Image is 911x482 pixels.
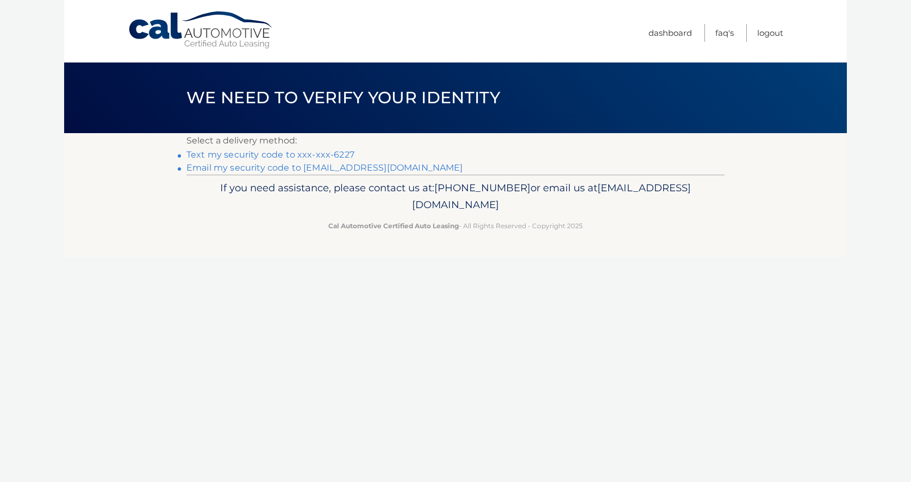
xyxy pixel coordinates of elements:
a: Text my security code to xxx-xxx-6227 [186,149,354,160]
a: Email my security code to [EMAIL_ADDRESS][DOMAIN_NAME] [186,162,463,173]
p: If you need assistance, please contact us at: or email us at [194,179,717,214]
strong: Cal Automotive Certified Auto Leasing [328,222,459,230]
a: Logout [757,24,783,42]
p: - All Rights Reserved - Copyright 2025 [194,220,717,231]
a: Dashboard [648,24,692,42]
a: Cal Automotive [128,11,274,49]
span: We need to verify your identity [186,87,500,108]
span: [PHONE_NUMBER] [434,181,531,194]
a: FAQ's [715,24,734,42]
p: Select a delivery method: [186,133,725,148]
